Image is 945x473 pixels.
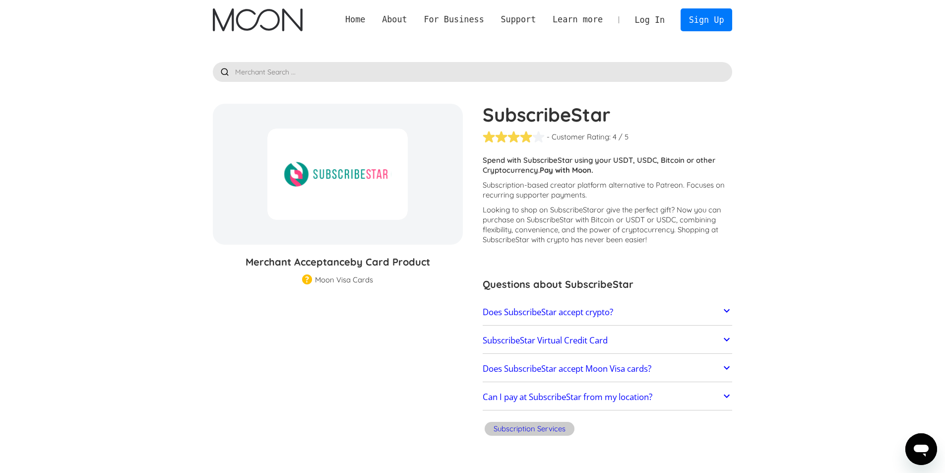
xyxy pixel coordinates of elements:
[483,205,733,245] p: Looking to shop on SubscribeStar ? Now you can purchase on SubscribeStar with Bitcoin or USDT or ...
[483,392,652,402] h2: Can I pay at SubscribeStar from my location?
[424,13,484,26] div: For Business
[213,8,303,31] a: home
[553,13,603,26] div: Learn more
[544,13,611,26] div: Learn more
[483,330,733,351] a: SubscribeStar Virtual Credit Card
[350,256,430,268] span: by Card Product
[627,9,673,31] a: Log In
[374,13,415,26] div: About
[483,336,608,345] h2: SubscribeStar Virtual Credit Card
[483,155,733,175] p: Spend with SubscribeStar using your USDT, USDC, Bitcoin or other Cryptocurrency.
[213,8,303,31] img: Moon Logo
[597,205,671,214] span: or give the perfect gift
[613,132,617,142] div: 4
[483,104,733,126] h1: SubscribeStar
[416,13,493,26] div: For Business
[382,13,407,26] div: About
[494,424,566,434] div: Subscription Services
[501,13,536,26] div: Support
[213,62,733,82] input: Merchant Search ...
[540,165,593,175] strong: Pay with Moon.
[681,8,732,31] a: Sign Up
[493,13,544,26] div: Support
[483,277,733,292] h3: Questions about SubscribeStar
[483,307,613,317] h2: Does SubscribeStar accept crypto?
[337,13,374,26] a: Home
[483,364,651,374] h2: Does SubscribeStar accept Moon Visa cards?
[483,180,733,200] p: Subscription-based creator platform alternative to Patreon. Focuses on recurring supporter payments.
[547,132,611,142] div: - Customer Rating:
[213,255,463,270] h3: Merchant Acceptance
[483,387,733,408] a: Can I pay at SubscribeStar from my location?
[483,302,733,323] a: Does SubscribeStar accept crypto?
[619,132,629,142] div: / 5
[315,275,373,285] div: Moon Visa Cards
[483,358,733,379] a: Does SubscribeStar accept Moon Visa cards?
[905,433,937,465] iframe: Button to launch messaging window
[483,420,576,440] a: Subscription Services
